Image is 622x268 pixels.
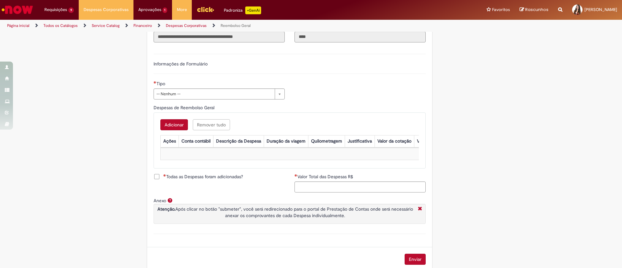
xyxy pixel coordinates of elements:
a: Reembolso Geral [221,23,251,28]
th: Justificativa [345,135,374,147]
div: Padroniza [224,6,261,14]
p: +GenAi [245,6,261,14]
th: Valor da cotação [374,135,414,147]
label: Informações de Formulário [154,61,208,67]
th: Ações [160,135,179,147]
a: Financeiro [133,23,152,28]
th: Descrição da Despesa [213,135,264,147]
span: Valor Total das Despesas R$ [297,174,354,180]
button: Enviar [405,254,426,265]
span: More [177,6,187,13]
span: Necessários [294,174,297,177]
th: Valor por Litro [414,135,448,147]
label: Anexo [154,198,166,204]
span: Necessários [163,174,166,177]
span: Ajuda para Anexo [166,198,174,203]
a: Todos os Catálogos [43,23,78,28]
span: Necessários [154,81,156,84]
span: Favoritos [492,6,510,13]
span: Requisições [44,6,67,13]
ul: Trilhas de página [5,20,410,32]
th: Conta contábil [179,135,213,147]
img: click_logo_yellow_360x200.png [197,5,214,14]
a: Service Catalog [92,23,120,28]
th: Duração da viagem [264,135,308,147]
span: Rascunhos [525,6,548,13]
a: Despesas Corporativas [166,23,207,28]
span: 9 [68,7,74,13]
th: Quilometragem [308,135,345,147]
a: Página inicial [7,23,29,28]
img: ServiceNow [1,3,34,16]
a: Rascunhos [520,7,548,13]
input: Valor Total das Despesas R$ [294,181,426,192]
span: Aprovações [138,6,161,13]
span: Despesas Corporativas [84,6,129,13]
span: [PERSON_NAME] [584,7,617,12]
span: Tipo [156,81,167,87]
span: 1 [163,7,167,13]
span: Todas as Despesas foram adicionadas? [163,173,243,180]
input: Código da Unidade [294,31,426,42]
span: Despesas de Reembolso Geral [154,105,216,111]
strong: Atenção. [157,206,175,212]
p: Após clicar no botão "submeter", você será redirecionado para o portal de Prestação de Contas ond... [155,206,415,219]
i: Fechar More information Por anexo [416,206,424,213]
input: Título [154,31,285,42]
span: -- Nenhum -- [156,89,271,99]
button: Add a row for Despesas de Reembolso Geral [160,119,188,130]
